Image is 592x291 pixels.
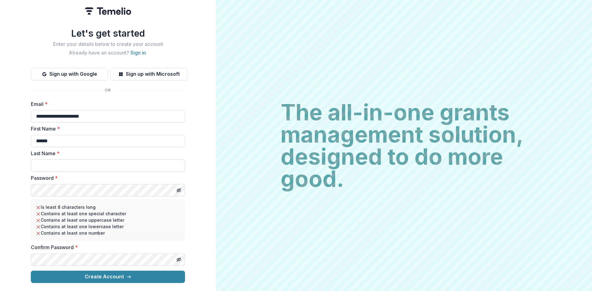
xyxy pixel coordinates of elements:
li: Contains at least one special character [36,210,180,217]
h1: Let's get started [31,28,185,39]
a: Sign in [130,50,146,56]
label: Confirm Password [31,244,181,251]
label: First Name [31,125,181,132]
li: Contains at least one number [36,230,180,236]
label: Email [31,100,181,108]
img: Temelio [85,7,131,15]
button: Sign up with Google [31,68,108,80]
h2: Already have an account? . [31,50,185,56]
button: Sign up with Microsoft [110,68,187,80]
li: Contains at least one lowercase letter [36,223,180,230]
li: Contains at least one uppercase letter [36,217,180,223]
h2: Enter your details below to create your account [31,41,185,47]
button: Toggle password visibility [174,185,184,195]
button: Create Account [31,271,185,283]
li: Is least 8 characters long [36,204,180,210]
label: Last Name [31,150,181,157]
button: Toggle password visibility [174,255,184,265]
label: Password [31,174,181,182]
